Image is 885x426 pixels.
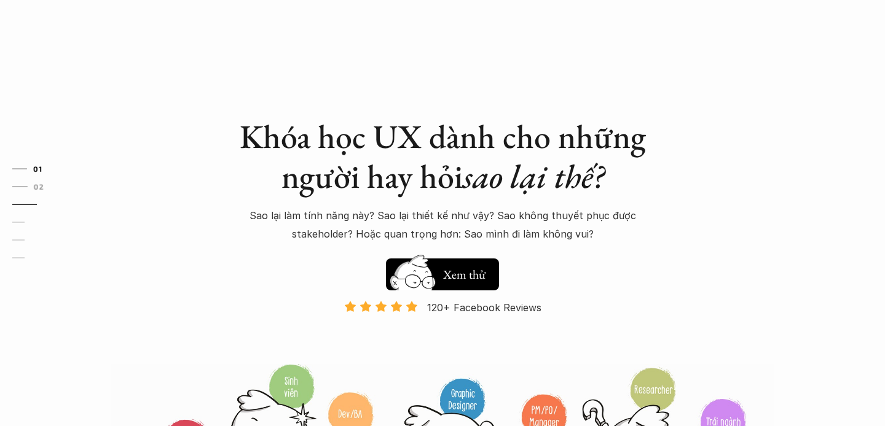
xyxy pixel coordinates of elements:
em: sao lại thế? [463,155,604,198]
p: Sao lại làm tính năng này? Sao lại thiết kế như vậy? Sao không thuyết phục được stakeholder? Hoặc... [227,206,658,244]
strong: 01 [33,164,42,172]
a: 01 [12,161,71,176]
strong: 02 [34,182,44,190]
p: 120+ Facebook Reviews [427,298,541,317]
a: Xem thử [386,252,499,290]
h1: Khóa học UX dành cho những người hay hỏi [227,117,658,196]
a: 02 [12,179,71,194]
h5: Xem thử [441,266,487,283]
a: 120+ Facebook Reviews [333,300,552,362]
